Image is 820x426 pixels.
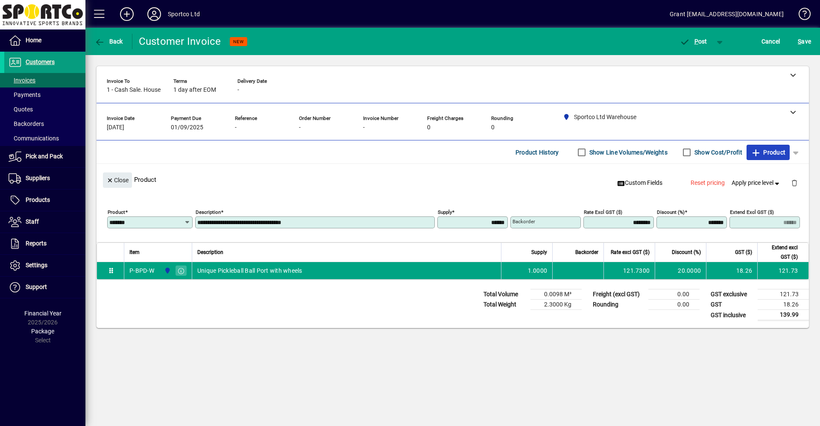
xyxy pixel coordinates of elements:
span: Unique Pickleball Ball Port with wheels [197,266,302,275]
td: 0.0098 M³ [530,289,582,300]
button: Save [796,34,813,49]
span: Discount (%) [672,248,701,257]
a: Suppliers [4,168,85,189]
span: 1 - Cash Sale. House [107,87,161,93]
span: Apply price level [732,178,781,187]
span: Close [106,173,129,187]
td: Freight (excl GST) [589,289,648,300]
span: Products [26,196,50,203]
td: 20.0000 [655,262,706,279]
a: Home [4,30,85,51]
span: Package [31,328,54,335]
app-page-header-button: Back [85,34,132,49]
a: Settings [4,255,85,276]
span: P [694,38,698,45]
span: Item [129,248,140,257]
span: Pick and Pack [26,153,63,160]
td: 0.00 [648,300,700,310]
div: Customer Invoice [139,35,221,48]
button: Apply price level [728,175,785,191]
span: Customers [26,58,55,65]
a: Pick and Pack [4,146,85,167]
a: Products [4,190,85,211]
span: Supply [531,248,547,257]
div: P-BPD-W [129,266,154,275]
span: Suppliers [26,175,50,181]
a: Support [4,277,85,298]
a: Knowledge Base [792,2,809,29]
span: - [299,124,301,131]
label: Show Cost/Profit [693,148,742,157]
a: Staff [4,211,85,233]
td: Rounding [589,300,648,310]
td: 121.73 [757,262,808,279]
span: 1.0000 [528,266,548,275]
div: Sportco Ltd [168,7,200,21]
td: GST exclusive [706,289,758,300]
td: 18.26 [758,300,809,310]
app-page-header-button: Close [101,176,134,184]
a: Backorders [4,117,85,131]
button: Delete [784,172,805,193]
button: Product History [512,145,562,160]
span: Back [94,38,123,45]
td: Total Weight [479,300,530,310]
span: Product History [515,146,559,159]
span: Invoices [9,77,35,84]
td: 121.73 [758,289,809,300]
button: Post [675,34,712,49]
span: Staff [26,218,39,225]
td: GST [706,300,758,310]
span: Sportco Ltd Warehouse [162,266,172,275]
span: Extend excl GST ($) [763,243,798,262]
span: [DATE] [107,124,124,131]
span: S [798,38,801,45]
span: Cancel [761,35,780,48]
span: - [237,87,239,93]
span: - [363,124,365,131]
div: Grant [EMAIL_ADDRESS][DOMAIN_NAME] [670,7,784,21]
div: 121.7300 [609,266,650,275]
td: GST inclusive [706,310,758,321]
a: Invoices [4,73,85,88]
button: Close [103,172,132,188]
span: 0 [427,124,430,131]
span: Communications [9,135,59,142]
td: 139.99 [758,310,809,321]
app-page-header-button: Delete [784,179,805,187]
span: ost [679,38,707,45]
span: GST ($) [735,248,752,257]
span: Product [751,146,785,159]
span: Payments [9,91,41,98]
mat-label: Description [196,209,221,215]
button: Profile [141,6,168,22]
span: Financial Year [24,310,61,317]
a: Payments [4,88,85,102]
span: - [235,124,237,131]
button: Custom Fields [614,175,666,191]
span: Quotes [9,106,33,113]
mat-label: Product [108,209,125,215]
div: Product [97,164,809,195]
td: 0.00 [648,289,700,300]
span: ave [798,35,811,48]
span: Home [26,37,41,44]
span: Reset pricing [691,178,725,187]
button: Product [747,145,790,160]
button: Back [92,34,125,49]
td: 2.3000 Kg [530,300,582,310]
mat-label: Discount (%) [657,209,685,215]
button: Reset pricing [687,175,728,191]
span: NEW [233,39,244,44]
span: 1 day after EOM [173,87,216,93]
span: Settings [26,262,47,268]
span: Description [197,248,223,257]
span: Support [26,283,47,290]
span: Backorders [9,120,44,127]
label: Show Line Volumes/Weights [588,148,668,157]
button: Cancel [759,34,782,49]
mat-label: Backorder [512,219,535,225]
a: Quotes [4,102,85,117]
mat-label: Supply [438,209,452,215]
a: Reports [4,233,85,254]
